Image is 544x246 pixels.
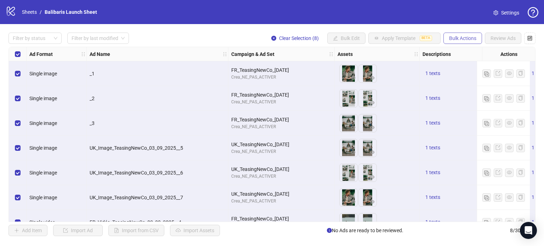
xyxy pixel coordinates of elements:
[340,164,357,182] img: Asset 1
[29,219,55,225] span: Single video
[90,50,110,58] strong: Ad Name
[425,70,440,76] span: 1 texts
[507,120,512,125] span: eye
[425,120,440,126] span: 1 texts
[231,99,331,105] div: Crea_NE_PAS_ACTIVER
[482,94,491,103] button: Duplicate
[359,114,376,132] img: Asset 2
[90,96,95,101] span: _2
[231,141,331,148] div: UK_TeasingNewCo_[DATE]
[90,120,95,126] span: _3
[29,120,57,126] span: Single image
[349,99,357,107] button: Preview
[329,52,334,57] span: holder
[29,145,57,151] span: Single image
[85,47,86,61] div: Resize Ad Format column
[43,8,98,16] a: Balibaris Launch Sheet
[507,219,512,224] span: eye
[423,144,443,152] button: 1 texts
[368,33,441,44] button: Apply TemplateBETA
[340,114,357,132] img: Asset 1
[482,218,491,227] button: Duplicate
[500,50,517,58] strong: Actions
[425,219,440,225] span: 1 texts
[423,94,443,103] button: 1 texts
[226,47,228,61] div: Resize Ad Name column
[351,100,356,105] span: eye
[231,190,331,198] div: UK_TeasingNewCo_[DATE]
[338,50,353,58] strong: Assets
[414,52,419,57] span: holder
[9,86,27,111] div: Select row 2
[340,139,357,157] img: Asset 1
[231,50,274,58] strong: Campaign & Ad Set
[495,145,500,150] span: export
[266,33,324,44] button: Clear Selection (8)
[21,8,38,16] a: Sheets
[507,96,512,101] span: eye
[370,199,375,204] span: eye
[493,10,498,15] span: setting
[222,52,227,57] span: holder
[9,185,27,210] div: Select row 6
[9,136,27,160] div: Select row 4
[368,99,376,107] button: Preview
[351,125,356,130] span: eye
[370,100,375,105] span: eye
[340,189,357,206] img: Asset 1
[368,74,376,82] button: Preview
[528,7,538,18] span: question-circle
[349,148,357,157] button: Preview
[495,120,500,125] span: export
[370,175,375,179] span: eye
[370,75,375,80] span: eye
[423,218,443,227] button: 1 texts
[349,198,357,206] button: Preview
[449,35,476,41] span: Bulk Actions
[527,36,532,41] span: control
[29,170,57,176] span: Single image
[423,168,443,177] button: 1 texts
[108,225,164,236] button: Import from CSV
[370,125,375,130] span: eye
[90,195,183,200] span: UK_Image_TeasingNewCo_03_09_2025__7
[423,50,451,58] strong: Descriptions
[90,145,183,151] span: UK_Image_TeasingNewCo_03_09_2025__5
[53,225,103,236] button: Import Ad
[443,33,482,44] button: Bulk Actions
[340,213,357,231] img: Asset 1
[482,144,491,152] button: Duplicate
[495,219,500,224] span: export
[231,198,331,205] div: Crea_NE_PAS_ACTIVER
[495,96,500,101] span: export
[520,222,537,239] div: Open Intercom Messenger
[231,173,331,180] div: Crea_NE_PAS_ACTIVER
[231,215,331,223] div: FR_TeasingNewCo_[DATE]
[231,148,331,155] div: Crea_NE_PAS_ACTIVER
[495,71,500,76] span: export
[9,210,27,235] div: Select row 7
[501,9,519,17] span: Settings
[359,90,376,107] img: Asset 2
[29,71,57,76] span: Single image
[90,71,95,76] span: _1
[351,199,356,204] span: eye
[368,198,376,206] button: Preview
[425,194,440,200] span: 1 texts
[488,7,525,18] a: Settings
[507,170,512,175] span: eye
[231,91,331,99] div: FR_TeasingNewCo_[DATE]
[327,228,332,233] span: info-circle
[40,8,42,16] li: /
[279,35,319,41] span: Clear Selection (8)
[423,193,443,202] button: 1 texts
[524,33,535,44] button: Configure table settings
[327,227,403,234] span: No Ads are ready to be reviewed.
[351,175,356,179] span: eye
[359,139,376,157] img: Asset 2
[86,52,91,57] span: holder
[90,170,183,176] span: UK_Image_TeasingNewCo_03_09_2025__6
[359,164,376,182] img: Asset 2
[333,47,334,61] div: Resize Campaign & Ad Set column
[370,150,375,155] span: eye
